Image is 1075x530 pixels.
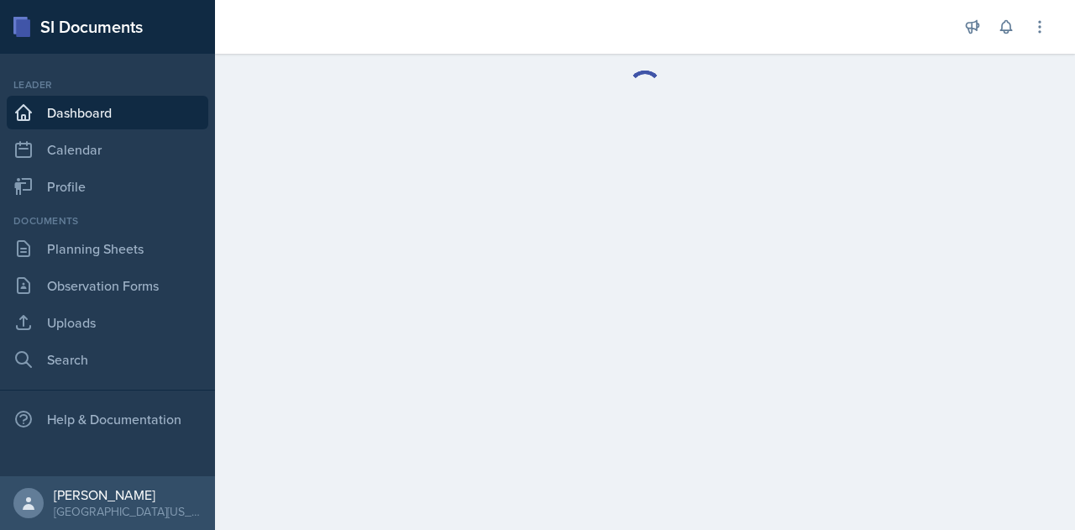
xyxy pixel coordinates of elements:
div: Help & Documentation [7,402,208,436]
div: Leader [7,77,208,92]
a: Search [7,343,208,376]
div: [GEOGRAPHIC_DATA][US_STATE] in [GEOGRAPHIC_DATA] [54,503,202,520]
a: Planning Sheets [7,232,208,265]
div: [PERSON_NAME] [54,486,202,503]
a: Calendar [7,133,208,166]
a: Dashboard [7,96,208,129]
a: Profile [7,170,208,203]
div: Documents [7,213,208,228]
a: Observation Forms [7,269,208,302]
a: Uploads [7,306,208,339]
